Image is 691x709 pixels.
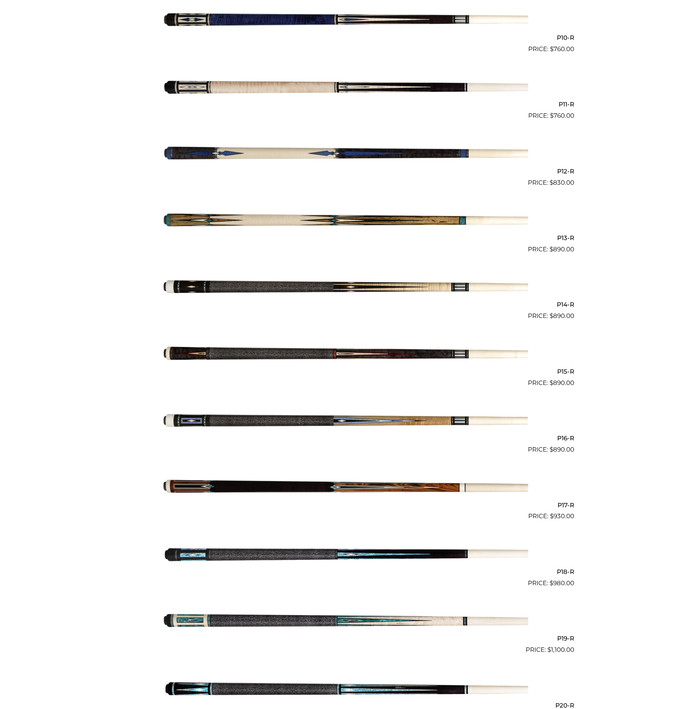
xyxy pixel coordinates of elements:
img: P17-R [163,457,528,518]
img: P18-R [163,524,528,585]
a: P15-R $890.00 [117,324,574,387]
a: P17-R $930.00 [117,457,574,521]
span: $ [547,646,551,653]
a: P11-R $760.00 [117,57,574,121]
h2: P15-R [117,365,574,378]
a: P12-R $830.00 [117,123,574,187]
a: P16-R $890.00 [117,391,574,454]
span: $ [550,446,553,453]
a: P13-R $890.00 [117,190,574,254]
h2: P17-R [117,498,574,512]
span: $ [550,179,553,186]
bdi: 760.00 [550,45,574,53]
h2: P10-R [117,31,574,44]
img: P13-R [163,190,528,251]
span: $ [550,246,553,253]
h2: P11-R [117,98,574,111]
span: $ [550,312,553,319]
bdi: 1,100.00 [547,646,574,653]
h2: P19-R [117,632,574,645]
img: P15-R [163,324,528,385]
h2: P16-R [117,432,574,445]
bdi: 890.00 [550,446,574,453]
img: P14-R [163,257,528,318]
bdi: 930.00 [550,512,574,520]
img: P19-R [163,591,528,652]
img: P12-R [163,123,528,184]
bdi: 890.00 [550,379,574,386]
a: P18-R $980.00 [117,524,574,588]
h2: P13-R [117,231,574,245]
span: $ [550,45,554,53]
span: $ [550,579,553,587]
a: P14-R $890.00 [117,257,574,321]
h2: P12-R [117,164,574,178]
img: P16-R [163,391,528,452]
a: P19-R $1,100.00 [117,591,574,655]
span: $ [550,512,554,520]
span: $ [550,112,554,119]
img: P11-R [163,57,528,118]
span: $ [550,379,553,386]
bdi: 890.00 [550,312,574,319]
h2: P18-R [117,565,574,578]
h2: P14-R [117,298,574,311]
bdi: 760.00 [550,112,574,119]
bdi: 830.00 [550,179,574,186]
bdi: 980.00 [550,579,574,587]
bdi: 890.00 [550,246,574,253]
